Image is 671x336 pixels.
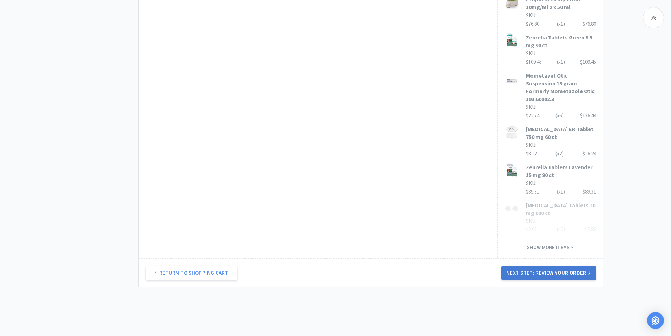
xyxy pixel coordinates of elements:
a: Return to Shopping Cart [146,266,237,280]
div: $8.12 [526,149,596,158]
span: Show more items [527,244,573,251]
div: $109.45 [580,58,596,66]
div: (x 6 ) [555,111,564,120]
h3: [MEDICAL_DATA] ER Tablet 750 mg 60 ct [526,125,596,141]
span: SKU: [526,180,536,187]
h3: Mometavet Otic Suspension 15 gram Formerly Mometazole Otic 193.60002.3 [526,72,596,103]
div: Open Intercom Messenger [647,312,664,329]
div: (x 1 ) [557,58,565,66]
span: SKU: [526,50,536,57]
h3: Zenrelia Tablets Green 8.5 mg 90 ct [526,33,596,49]
div: (x 1 ) [557,20,565,28]
button: Next Step: Review Your Order [501,266,596,280]
div: $136.44 [580,111,596,120]
img: 258428a37cda493da1bc11da67fd41c8_750061.jpeg [505,33,519,48]
span: SKU: [526,12,536,19]
div: (x 2 ) [555,149,564,158]
div: $76.80 [526,20,596,28]
div: $109.45 [526,58,596,66]
img: 61afe3be008e4423b04199876b6093ae_720243.jpeg [505,72,519,86]
div: $76.80 [583,20,596,28]
img: f556bc4fbc15400c9dbd9af573f33c5d_120367.jpg [505,125,519,139]
div: $5.86 [585,225,596,234]
img: 6946bdc3c3384ffa95326d6de752d5fd_750083.jpeg [505,163,519,177]
div: $2.93 [526,225,596,234]
span: SKU: [526,142,536,148]
div: $16.24 [583,149,596,158]
span: SKU: [526,104,536,110]
div: $22.74 [526,111,596,120]
h3: Zenrelia Tablets Lavender 15 mg 90 ct [526,163,596,179]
